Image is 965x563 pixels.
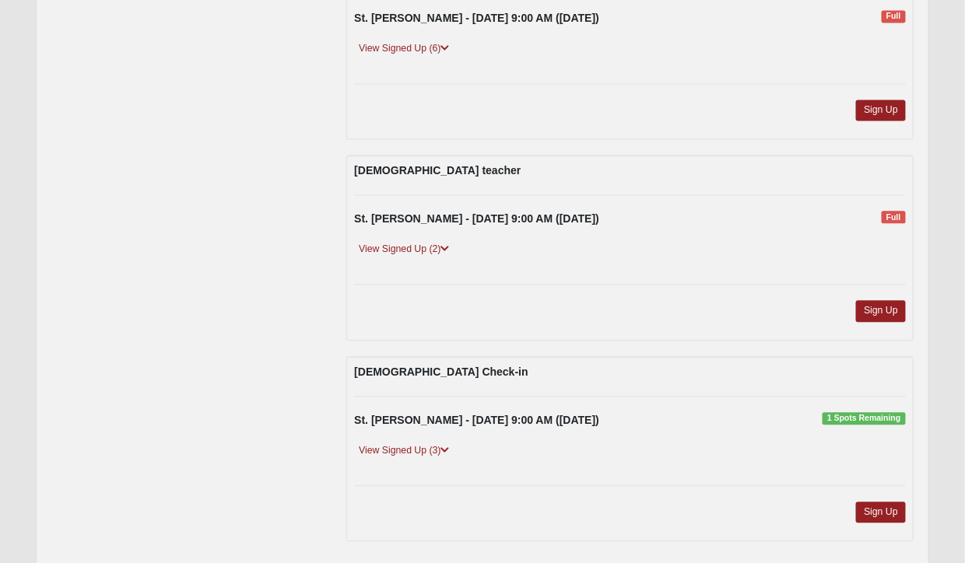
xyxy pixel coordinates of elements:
[882,211,906,223] span: Full
[354,414,599,426] strong: St. [PERSON_NAME] - [DATE] 9:00 AM ([DATE])
[354,164,521,177] strong: [DEMOGRAPHIC_DATA] teacher
[856,502,906,523] a: Sign Up
[882,10,906,23] span: Full
[354,12,599,24] strong: St. [PERSON_NAME] - [DATE] 9:00 AM ([DATE])
[354,40,454,57] a: View Signed Up (6)
[354,365,528,378] strong: [DEMOGRAPHIC_DATA] Check-in
[354,442,454,459] a: View Signed Up (3)
[856,100,906,121] a: Sign Up
[354,212,599,225] strong: St. [PERSON_NAME] - [DATE] 9:00 AM ([DATE])
[856,300,906,321] a: Sign Up
[354,241,454,257] a: View Signed Up (2)
[823,412,906,425] span: 1 Spots Remaining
